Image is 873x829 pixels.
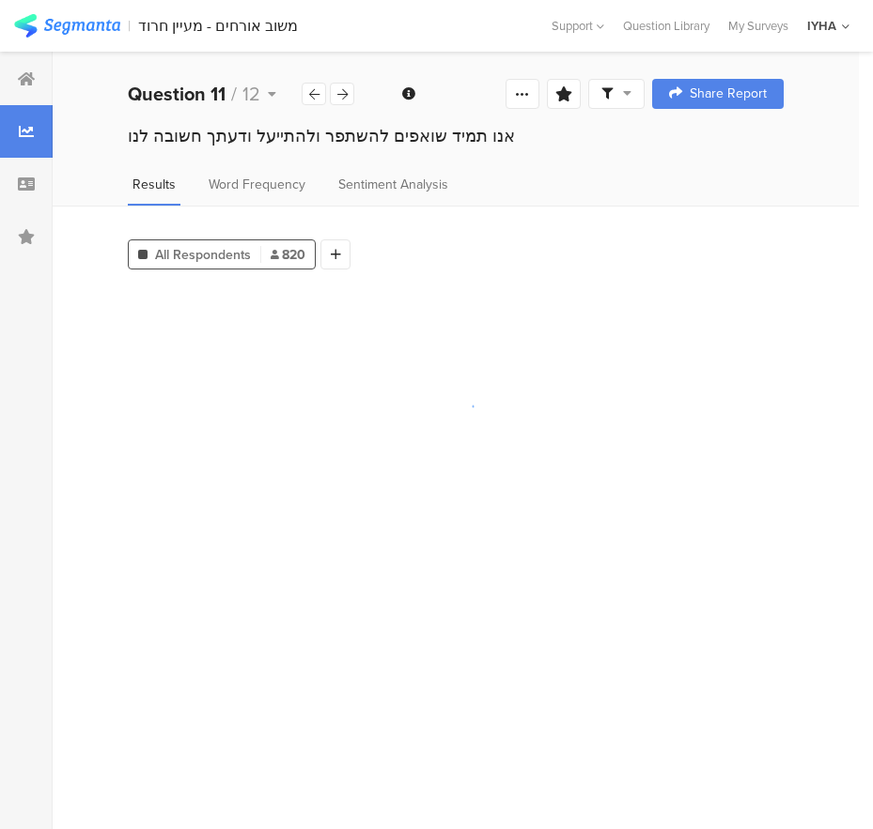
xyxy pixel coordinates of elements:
span: Results [133,175,176,194]
span: / [231,80,237,108]
span: Share Report [690,87,767,100]
div: | [128,15,131,37]
div: Support [552,11,604,40]
span: Sentiment Analysis [338,175,448,194]
div: משוב אורחים - מעיין חרוד [138,17,298,35]
span: 12 [242,80,260,108]
a: Question Library [614,17,719,35]
div: אנו תמיד שואפים להשתפר ולהתייעל ודעתך חשובה לנו [128,124,784,148]
a: My Surveys [719,17,798,35]
b: Question 11 [128,80,226,108]
span: All Respondents [155,245,251,265]
div: IYHA [807,17,836,35]
span: Word Frequency [209,175,305,194]
img: segmanta logo [14,14,120,38]
span: 820 [271,245,305,265]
